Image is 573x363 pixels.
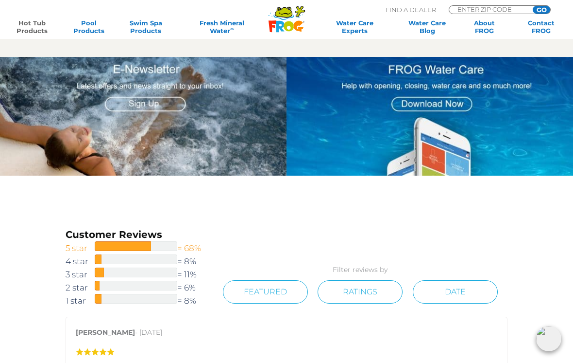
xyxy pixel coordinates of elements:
[67,19,111,35] a: PoolProducts
[318,280,403,304] a: Ratings
[76,328,135,337] strong: [PERSON_NAME]
[386,5,436,14] p: Find A Dealer
[181,19,263,35] a: Fresh MineralWater∞
[124,19,168,35] a: Swim SpaProducts
[10,19,54,35] a: Hot TubProducts
[456,6,522,13] input: Zip Code Form
[223,280,308,304] a: Featured
[66,281,95,294] span: 2 star
[533,6,550,14] input: GO
[66,255,95,268] span: 4 star
[405,19,449,35] a: Water CareBlog
[66,241,213,254] a: 5 star= 68%
[66,254,213,268] a: 4 star= 8%
[462,19,506,35] a: AboutFROG
[536,326,561,351] img: openIcon
[76,327,497,343] p: - [DATE]
[66,294,213,307] a: 1 star= 8%
[230,26,234,32] sup: ∞
[66,294,95,307] span: 1 star
[286,57,573,176] img: App Graphic
[66,242,95,254] span: 5 star
[66,268,213,281] a: 3 star= 11%
[213,264,507,275] p: Filter reviews by
[66,228,213,241] h3: Customer Reviews
[66,281,213,294] a: 2 star= 6%
[413,280,498,304] a: Date
[66,268,95,281] span: 3 star
[519,19,563,35] a: ContactFROG
[317,19,392,35] a: Water CareExperts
